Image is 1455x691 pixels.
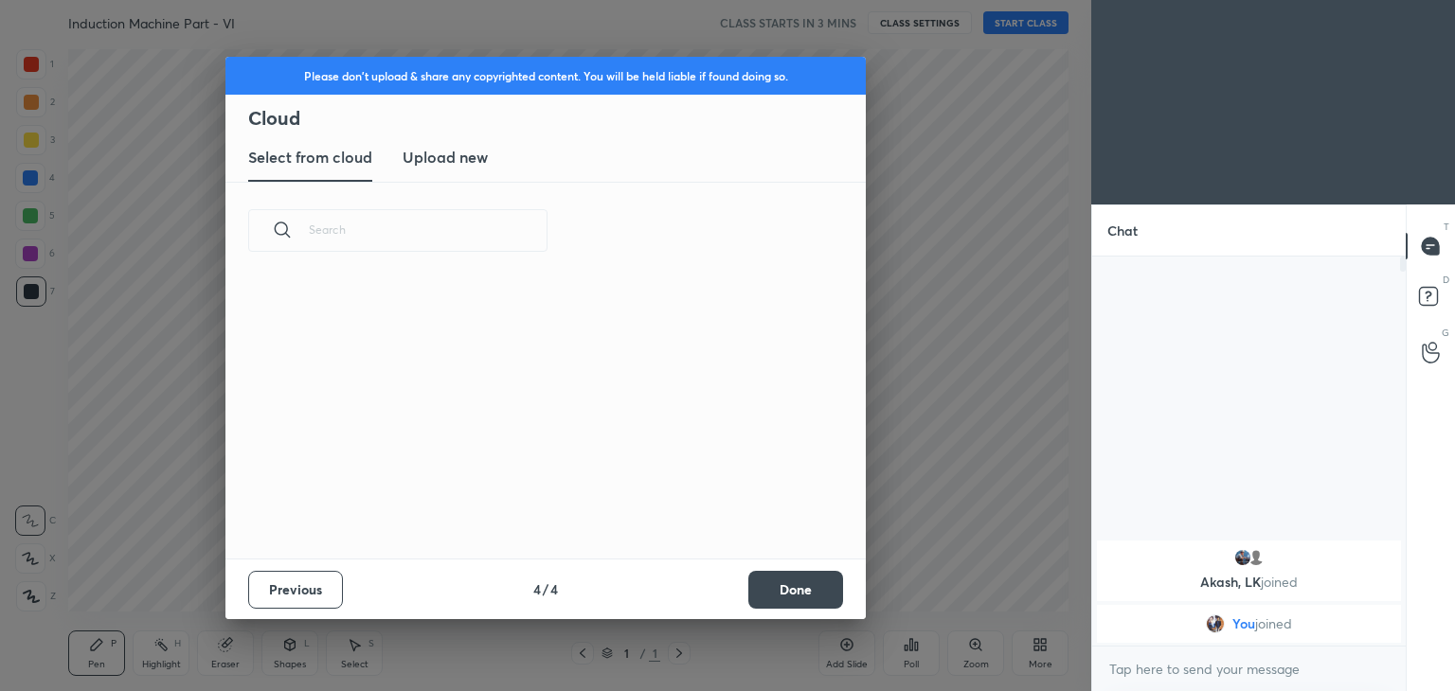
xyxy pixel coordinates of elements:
[543,579,548,599] h4: /
[1442,326,1449,340] p: G
[1233,548,1252,567] img: d1eca11627db435fa99b97f22aa05bd6.jpg
[533,579,541,599] h4: 4
[1261,573,1298,591] span: joined
[248,146,372,168] h3: Select from cloud
[1092,537,1406,647] div: grid
[1255,616,1292,631] span: joined
[1232,616,1255,631] span: You
[403,146,488,168] h3: Upload new
[550,579,558,599] h4: 4
[748,571,843,609] button: Done
[1444,220,1449,234] p: T
[1443,273,1449,287] p: D
[1247,548,1266,567] img: default.png
[1108,575,1390,590] p: Akash, LK
[1206,614,1225,633] img: fecdb386181f4cf2bff1f15027e2290c.jpg
[309,189,548,270] input: Search
[225,57,866,95] div: Please don't upload & share any copyrighted content. You will be held liable if found doing so.
[248,571,343,609] button: Previous
[1092,205,1153,256] p: Chat
[248,106,866,131] h2: Cloud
